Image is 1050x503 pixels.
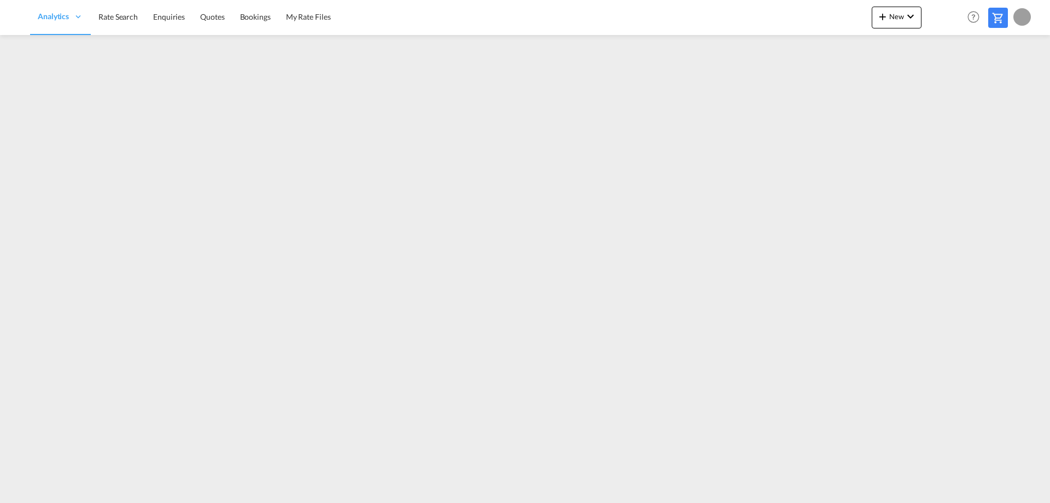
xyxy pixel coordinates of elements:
span: Analytics [38,11,69,22]
span: Quotes [200,12,224,21]
span: Enquiries [153,12,185,21]
md-icon: icon-chevron-down [904,10,917,23]
div: Help [964,8,988,27]
md-icon: icon-plus 400-fg [876,10,889,23]
span: Bookings [240,12,271,21]
span: New [876,12,917,21]
span: Help [964,8,983,26]
span: Rate Search [98,12,138,21]
button: icon-plus 400-fgNewicon-chevron-down [872,7,921,28]
span: My Rate Files [286,12,331,21]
